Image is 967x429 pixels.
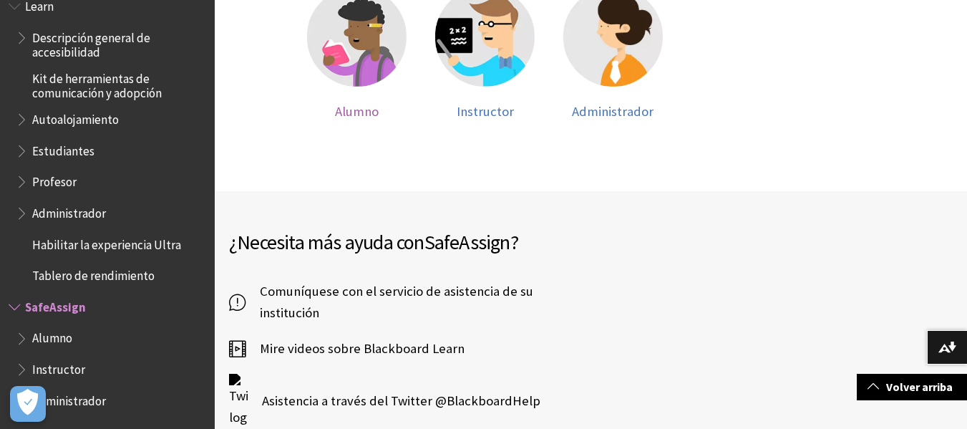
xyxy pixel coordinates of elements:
[248,390,540,412] span: Asistencia a través del Twitter @BlackboardHelp
[424,229,510,255] span: SafeAssign
[229,227,591,257] h2: ¿Necesita más ayuda con ?
[335,103,379,120] span: Alumno
[32,327,72,346] span: Alumno
[32,139,94,158] span: Estudiantes
[9,295,206,413] nav: Book outline for Blackboard SafeAssign
[229,281,591,324] a: Comuníquese con el servicio de asistencia de su institución
[10,386,46,422] button: Abrir preferencias
[246,281,591,324] span: Comuníquese con el servicio de asistencia de su institución
[229,338,465,360] a: Mire videos sobre Blackboard Learn
[32,107,119,127] span: Autoalojamiento
[857,374,967,400] a: Volver arriba
[32,264,155,283] span: Tablero de rendimiento
[32,67,205,100] span: Kit de herramientas de comunicación y adopción
[32,26,205,59] span: Descripción general de accesibilidad
[32,389,106,408] span: Administrador
[246,338,465,360] span: Mire videos sobre Blackboard Learn
[32,170,77,189] span: Profesor
[457,103,514,120] span: Instructor
[32,201,106,221] span: Administrador
[229,374,248,428] img: Twitter logo
[572,103,653,120] span: Administrador
[25,295,86,314] span: SafeAssign
[32,233,181,252] span: Habilitar la experiencia Ultra
[32,357,85,377] span: Instructor
[229,374,540,428] a: Twitter logo Asistencia a través del Twitter @BlackboardHelp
